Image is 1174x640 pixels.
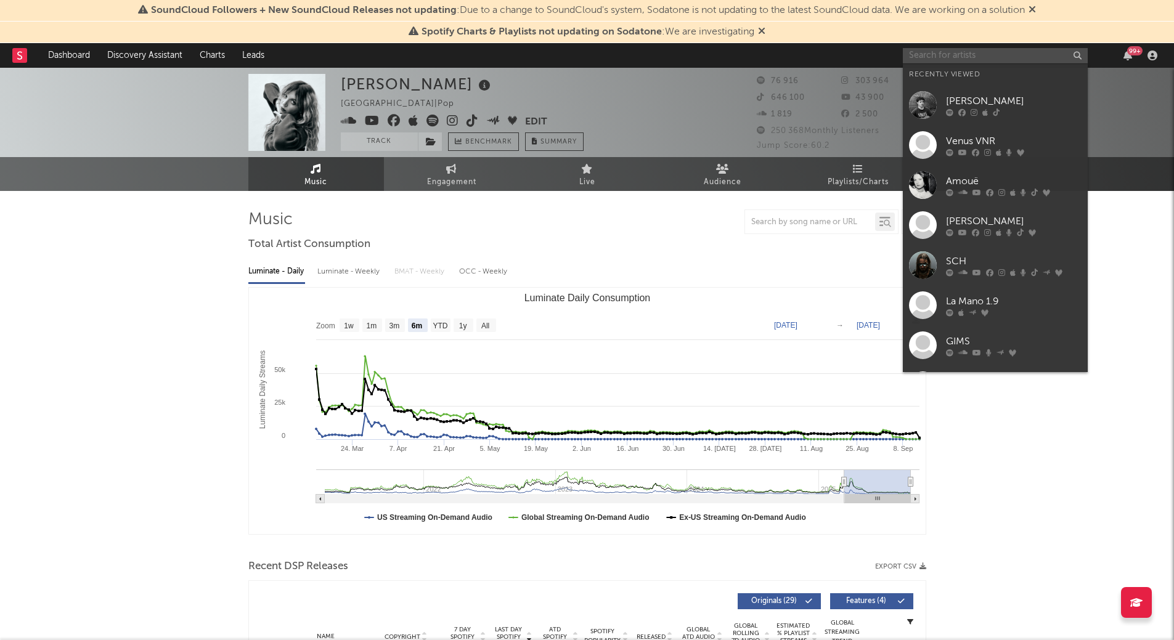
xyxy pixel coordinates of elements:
a: Dashboard [39,43,99,68]
span: 1 819 [757,110,793,118]
div: OCC - Weekly [459,261,508,282]
a: Benchmark [448,132,519,151]
text: Global Streaming On-Demand Audio [521,513,649,522]
text: 1w [344,322,354,330]
button: Features(4) [830,593,913,609]
button: Originals(29) [738,593,821,609]
text: 6m [411,322,422,330]
a: Playlists/Charts [791,157,926,191]
text: 25k [274,399,285,406]
text: 16. Jun [616,445,638,452]
text: 50k [274,366,285,373]
text: [DATE] [857,321,880,330]
input: Search by song name or URL [745,217,875,227]
text: 5. May [479,445,500,452]
span: Originals ( 29 ) [746,597,802,605]
a: Amouë [903,165,1088,205]
text: YTD [433,322,447,330]
span: Spotify Charts & Playlists not updating on Sodatone [422,27,662,37]
text: 0 [281,432,285,439]
span: Live [579,175,595,190]
div: Luminate - Weekly [317,261,382,282]
a: GIMS [903,325,1088,365]
text: 30. Jun [662,445,684,452]
text: 7. Apr [389,445,407,452]
text: 28. [DATE] [749,445,781,452]
a: Venus VNR [903,125,1088,165]
span: Jump Score: 60.2 [757,142,830,150]
text: 24. Mar [340,445,364,452]
span: : We are investigating [422,27,754,37]
span: Audience [704,175,741,190]
a: GP Explorer [903,365,1088,405]
button: Summary [525,132,584,151]
a: SCH [903,245,1088,285]
span: Music [304,175,327,190]
span: 43 900 [841,94,884,102]
div: [PERSON_NAME] [341,74,494,94]
span: 76 916 [757,77,799,85]
div: Venus VNR [946,134,1082,148]
div: Amouë [946,174,1082,188]
text: Zoom [316,322,335,330]
span: Benchmark [465,135,512,150]
text: 21. Apr [433,445,455,452]
a: Discovery Assistant [99,43,191,68]
span: Recent DSP Releases [248,559,348,574]
text: → [836,321,844,330]
span: Playlists/Charts [828,175,889,190]
svg: Luminate Daily Consumption [249,288,926,534]
div: [PERSON_NAME] [946,214,1082,229]
span: Features ( 4 ) [838,597,895,605]
div: 99 + [1127,46,1143,55]
text: 1m [366,322,377,330]
text: 8. Sep [893,445,913,452]
a: Live [520,157,655,191]
span: 250 368 Monthly Listeners [757,127,879,135]
div: [PERSON_NAME] [946,94,1082,108]
span: Engagement [427,175,476,190]
span: Total Artist Consumption [248,237,370,252]
button: 99+ [1123,51,1132,60]
text: 19. May [523,445,548,452]
button: Track [341,132,418,151]
text: 11. Aug [799,445,822,452]
text: 2. Jun [572,445,590,452]
text: Luminate Daily Consumption [524,293,650,303]
div: Luminate - Daily [248,261,305,282]
span: Dismiss [758,27,765,37]
div: SCH [946,254,1082,269]
a: [PERSON_NAME] [903,85,1088,125]
div: La Mano 1.9 [946,294,1082,309]
text: 14. [DATE] [703,445,735,452]
a: Charts [191,43,234,68]
input: Search for artists [903,48,1088,63]
span: 303 964 [841,77,889,85]
div: Recently Viewed [909,67,1082,82]
text: Ex-US Streaming On-Demand Audio [679,513,806,522]
div: GIMS [946,334,1082,349]
button: Export CSV [875,563,926,570]
span: SoundCloud Followers + New SoundCloud Releases not updating [151,6,457,15]
a: Audience [655,157,791,191]
a: Leads [234,43,273,68]
text: Luminate Daily Streams [258,350,267,429]
span: Summary [540,139,577,145]
text: 1y [459,322,467,330]
text: 25. Aug [846,445,868,452]
span: Dismiss [1029,6,1036,15]
a: Engagement [384,157,520,191]
span: 646 100 [757,94,805,102]
text: [DATE] [774,321,797,330]
span: : Due to a change to SoundCloud's system, Sodatone is not updating to the latest SoundCloud data.... [151,6,1025,15]
div: [GEOGRAPHIC_DATA] | Pop [341,97,468,111]
text: All [481,322,489,330]
text: 3m [389,322,399,330]
a: [PERSON_NAME] [903,205,1088,245]
a: Music [248,157,384,191]
a: La Mano 1.9 [903,285,1088,325]
button: Edit [525,115,547,130]
span: 2 500 [841,110,878,118]
text: US Streaming On-Demand Audio [377,513,492,522]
